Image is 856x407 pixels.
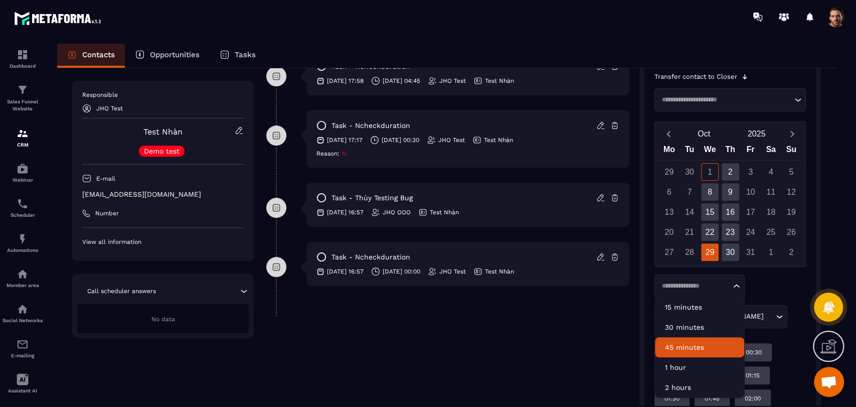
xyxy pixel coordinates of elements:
a: Test Nhàn [143,127,183,137]
div: 19 [782,203,800,221]
p: Demo test [144,148,180,155]
span: hi [342,150,347,157]
p: JHO Test [96,105,123,112]
p: 2 hours [665,382,734,392]
p: Test Nhàn [430,208,459,216]
a: social-networksocial-networkSocial Networks [3,296,43,331]
input: Search for option [658,281,731,291]
p: JHO OOO [383,208,411,216]
img: formation [17,84,29,96]
p: [DATE] 00:30 [382,136,419,144]
p: E-mail [96,175,115,183]
div: 29 [660,163,678,181]
a: schedulerschedulerScheduler [3,190,43,225]
a: automationsautomationsWebinar [3,155,43,190]
div: Th [720,143,741,160]
p: Social Networks [3,318,43,323]
button: Next month [783,127,801,141]
img: formation [17,127,29,140]
p: View all information [82,238,244,246]
div: 27 [660,243,678,261]
div: 15 [701,203,719,221]
p: Tasks [235,50,256,59]
p: Sales Funnel Website [3,98,43,112]
p: E-mailing [3,353,43,358]
div: 28 [680,243,698,261]
img: formation [17,49,29,61]
input: Search for option [658,95,792,105]
div: 23 [722,223,739,241]
a: Opportunities [125,44,210,68]
p: Test Nhàn [485,77,514,85]
img: automations [17,163,29,175]
div: 2 [722,163,739,181]
p: [DATE] 16:57 [327,208,364,216]
a: Assistant AI [3,366,43,401]
p: JHO Test [439,77,466,85]
div: 7 [680,183,698,201]
p: JHO Test [439,267,466,276]
div: 13 [660,203,678,221]
div: Tu [679,143,700,160]
p: Automations [3,247,43,253]
p: [EMAIL_ADDRESS][DOMAIN_NAME] [82,190,244,199]
div: 20 [660,223,678,241]
p: 15 minutes [665,302,734,312]
div: 2 [782,243,800,261]
a: formationformationCRM [3,120,43,155]
img: logo [14,9,104,28]
div: 3 [742,163,759,181]
img: automations [17,268,29,280]
p: Scheduler [3,212,43,218]
div: 26 [782,223,800,241]
button: Open months overlay [677,125,730,143]
p: [DATE] 17:58 [327,77,364,85]
div: 8 [701,183,719,201]
input: Search for option [766,311,773,322]
div: 18 [762,203,780,221]
div: 30 [680,163,698,181]
div: 4 [762,163,780,181]
p: task - Thùy testing bug [331,193,413,203]
p: Transfer contact to Closer [654,73,737,81]
div: 5 [782,163,800,181]
p: Opportunities [150,50,200,59]
p: Call scheduler answers [87,287,156,295]
div: 30 [722,243,739,261]
div: Calendar wrapper [659,143,801,261]
p: Responsible [82,91,244,99]
p: 01:15 [746,371,760,379]
p: Test Nhàn [484,136,513,144]
button: Previous month [659,127,677,141]
div: 29 [701,243,719,261]
p: 01:45 [705,394,720,402]
span: Reason: [316,150,339,157]
p: [DATE] 17:17 [327,136,363,144]
button: Open years overlay [730,125,783,143]
p: Webinar [3,177,43,183]
p: 01:30 [664,394,679,402]
a: automationsautomationsAutomations [3,225,43,260]
div: 6 [660,183,678,201]
div: Search for option [654,88,806,111]
span: No data [151,316,175,323]
p: 02:00 [745,394,761,402]
p: Test Nhàn [485,267,514,276]
div: 17 [742,203,759,221]
p: Number [95,209,119,217]
img: social-network [17,303,29,315]
a: Contacts [57,44,125,68]
p: JHO Test [438,136,465,144]
img: scheduler [17,198,29,210]
p: task - Ncheckduration [331,252,410,262]
div: Mở cuộc trò chuyện [814,367,844,397]
p: [DATE] 00:00 [383,267,420,276]
div: 31 [742,243,759,261]
p: Dashboard [3,63,43,69]
div: 21 [680,223,698,241]
a: formationformationSales Funnel Website [3,76,43,120]
p: Contacts [82,50,115,59]
div: 10 [742,183,759,201]
p: CRM [3,142,43,148]
div: We [700,143,720,160]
